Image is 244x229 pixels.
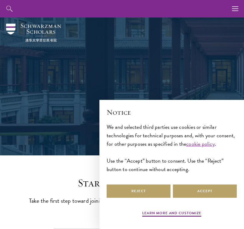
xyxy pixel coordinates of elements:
[173,184,237,198] button: Accept
[107,107,237,117] h2: Notice
[29,177,215,189] h2: Start the Process
[142,210,201,218] button: Learn more and customize
[107,184,170,198] button: Reject
[186,140,214,148] a: cookie policy
[6,24,61,42] img: Schwarzman Scholars
[107,123,237,173] div: We and selected third parties use cookies or similar technologies for technical purposes and, wit...
[29,196,215,206] p: Take the first step toward joining a global community that will shape the future.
